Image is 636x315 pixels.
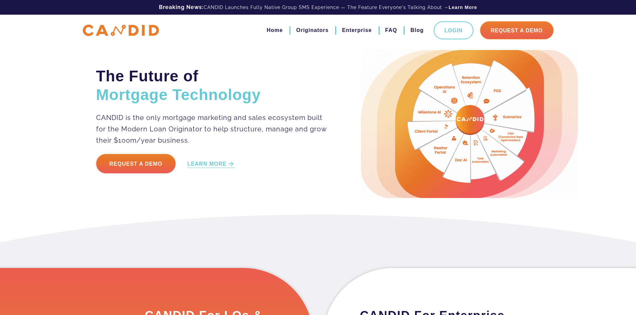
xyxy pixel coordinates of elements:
[434,21,473,39] a: Login
[187,160,235,168] a: LEARN MORE
[449,4,477,11] a: Learn More
[96,86,261,103] span: Mortgage Technology
[361,50,578,198] img: Candid Hero Image
[96,154,176,173] a: Request a Demo
[480,21,554,39] a: Request A Demo
[96,67,328,104] h2: The Future of
[267,25,283,36] a: Home
[159,4,204,10] b: Breaking News:
[342,25,372,36] a: Enterprise
[83,25,159,36] img: CANDID APP
[410,25,424,36] a: Blog
[296,25,329,36] a: Originators
[96,112,328,146] p: CANDID is the only mortgage marketing and sales ecosystem built for the Modern Loan Originator to...
[385,25,397,36] a: FAQ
